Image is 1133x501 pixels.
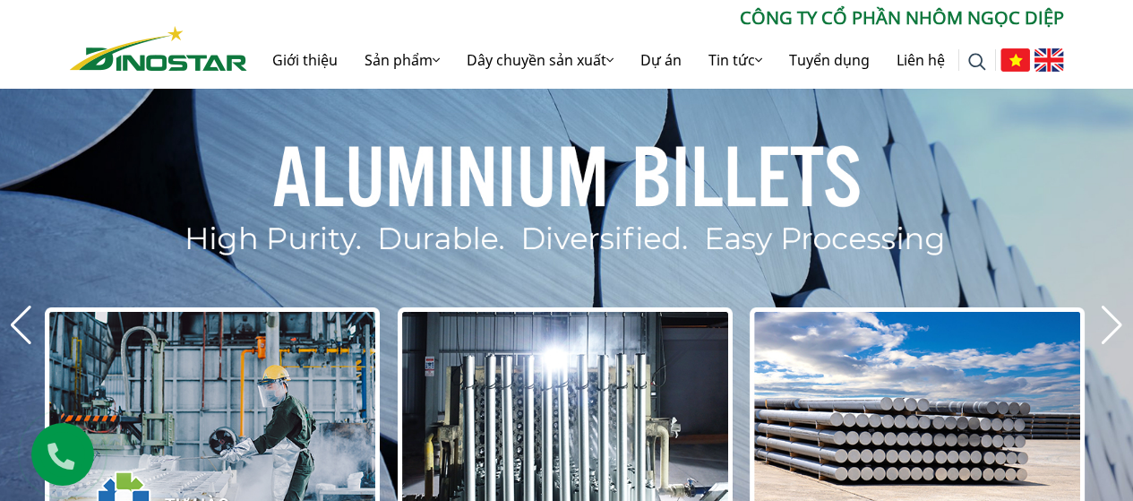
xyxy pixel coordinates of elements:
a: Sản phẩm [351,31,453,89]
img: search [968,53,986,71]
img: English [1034,48,1064,72]
a: Nhôm Dinostar [70,22,247,70]
a: Dây chuyền sản xuất [453,31,627,89]
a: Dự án [627,31,695,89]
img: Tiếng Việt [1000,48,1030,72]
a: Giới thiệu [259,31,351,89]
img: Nhôm Dinostar [70,26,247,71]
div: Next slide [1100,306,1124,345]
a: Liên hệ [883,31,958,89]
a: Tuyển dụng [776,31,883,89]
a: Tin tức [695,31,776,89]
div: Previous slide [9,306,33,345]
p: CÔNG TY CỔ PHẦN NHÔM NGỌC DIỆP [247,4,1064,31]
